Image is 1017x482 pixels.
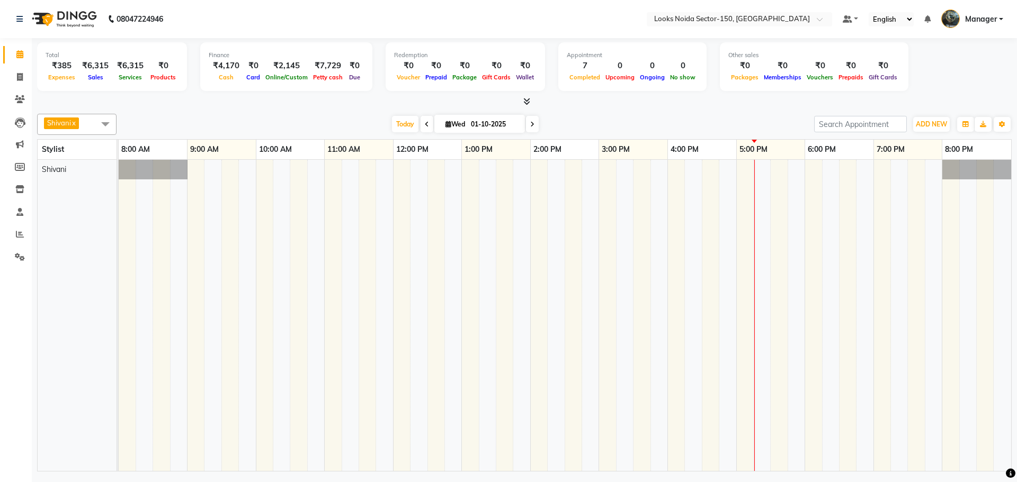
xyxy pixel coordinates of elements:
div: ₹0 [244,60,263,72]
div: Appointment [567,51,698,60]
span: No show [667,74,698,81]
div: ₹385 [46,60,78,72]
a: 10:00 AM [256,142,295,157]
div: 0 [637,60,667,72]
div: ₹0 [394,60,423,72]
span: Due [346,74,363,81]
div: ₹0 [804,60,836,72]
a: 7:00 PM [874,142,907,157]
span: Voucher [394,74,423,81]
a: 2:00 PM [531,142,564,157]
img: Manager [941,10,960,28]
span: Expenses [46,74,78,81]
span: Gift Cards [479,74,513,81]
div: ₹0 [513,60,537,72]
div: ₹0 [728,60,761,72]
div: ₹0 [761,60,804,72]
span: Services [116,74,145,81]
span: Vouchers [804,74,836,81]
span: Shivani [47,119,71,127]
span: Manager [965,14,997,25]
b: 08047224946 [117,4,163,34]
div: ₹0 [345,60,364,72]
span: Shivani [42,165,66,174]
div: ₹0 [836,60,866,72]
span: Prepaid [423,74,450,81]
a: 5:00 PM [737,142,770,157]
a: 9:00 AM [188,142,221,157]
div: Total [46,51,179,60]
div: Other sales [728,51,900,60]
span: Sales [85,74,106,81]
span: Package [450,74,479,81]
span: Products [148,74,179,81]
div: ₹6,315 [113,60,148,72]
span: Gift Cards [866,74,900,81]
div: ₹6,315 [78,60,113,72]
a: x [71,119,76,127]
div: ₹0 [450,60,479,72]
div: 0 [603,60,637,72]
a: 1:00 PM [462,142,495,157]
span: Online/Custom [263,74,310,81]
span: Card [244,74,263,81]
span: Ongoing [637,74,667,81]
div: ₹4,170 [209,60,244,72]
span: Packages [728,74,761,81]
span: Memberships [761,74,804,81]
span: Today [392,116,418,132]
span: Cash [216,74,236,81]
span: Wed [443,120,468,128]
div: 0 [667,60,698,72]
div: 7 [567,60,603,72]
a: 4:00 PM [668,142,701,157]
span: Stylist [42,144,64,154]
span: Prepaids [836,74,866,81]
div: ₹0 [423,60,450,72]
a: 6:00 PM [805,142,838,157]
span: Petty cash [310,74,345,81]
div: Redemption [394,51,537,60]
a: 12:00 PM [394,142,431,157]
span: Upcoming [603,74,637,81]
a: 3:00 PM [599,142,632,157]
a: 8:00 AM [119,142,153,157]
span: Wallet [513,74,537,81]
div: ₹0 [148,60,179,72]
div: ₹2,145 [263,60,310,72]
div: ₹0 [866,60,900,72]
div: ₹0 [479,60,513,72]
div: Finance [209,51,364,60]
a: 8:00 PM [942,142,976,157]
input: 2025-10-01 [468,116,521,132]
span: Completed [567,74,603,81]
button: ADD NEW [913,117,950,132]
span: ADD NEW [916,120,947,128]
input: Search Appointment [814,116,907,132]
a: 11:00 AM [325,142,363,157]
div: ₹7,729 [310,60,345,72]
img: logo [27,4,100,34]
